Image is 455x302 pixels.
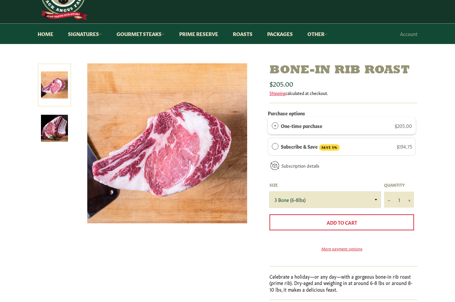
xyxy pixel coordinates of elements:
[384,192,394,208] button: Reduce item quantity by one
[269,182,381,188] label: Size
[319,144,340,151] span: SAVE 5%
[384,182,414,188] label: Quantity
[397,143,412,150] span: $194.75
[281,143,340,151] label: Subscribe & Save
[41,115,68,142] img: Bone-in Rib Roast
[397,24,421,44] a: Account
[173,24,225,44] a: Prime Reserve
[61,24,109,44] a: Signatures
[272,122,278,129] div: One-time purchase
[87,63,247,223] img: Bone-in Rib Roast
[268,110,305,116] label: Purchase options
[31,24,60,44] a: Home
[327,219,357,226] span: Add to Cart
[272,143,278,150] div: Subscribe & Save
[269,214,414,230] button: Add to Cart
[110,24,171,44] a: Gourmet Steaks
[404,192,414,208] button: Increase item quantity by one
[260,24,299,44] a: Packages
[269,79,293,88] span: $205.00
[395,122,412,129] span: $205.00
[269,273,417,293] p: Celebrate a holiday—or any day—with a gorgeous bone-in rib roast (prime rib). Dry-aged and weighi...
[226,24,259,44] a: Roasts
[269,63,417,78] h1: Bone-in Rib Roast
[269,90,417,96] div: calculated at checkout.
[269,246,414,251] a: More payment options
[269,90,285,96] a: Shipping
[281,122,322,129] label: One-time purchase
[301,24,334,44] a: Other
